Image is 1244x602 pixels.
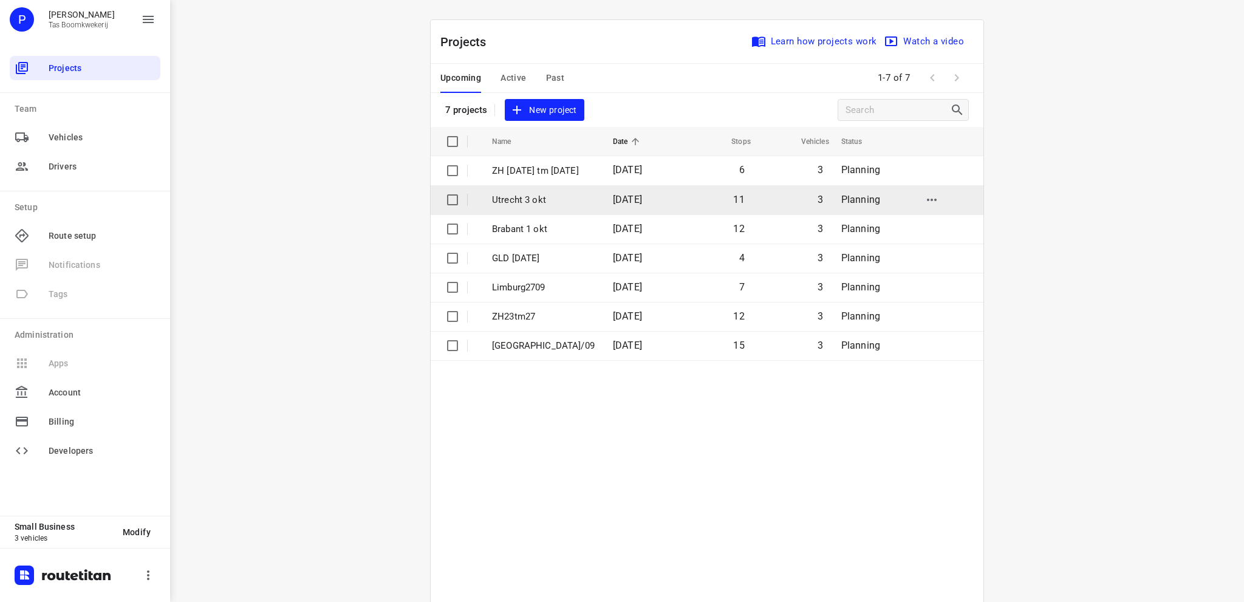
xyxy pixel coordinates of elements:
span: [DATE] [613,164,642,176]
span: Previous Page [920,66,945,90]
p: Brabant 1 okt [492,222,595,236]
button: Modify [113,521,160,543]
span: Date [613,134,644,149]
span: 3 [818,164,823,176]
span: Planning [841,194,880,205]
p: GLD 30 sept [492,251,595,265]
span: [DATE] [613,281,642,293]
p: Limburg2709 [492,281,595,295]
span: 3 [818,194,823,205]
span: Active [501,70,526,86]
span: [DATE] [613,340,642,351]
span: Planning [841,252,880,264]
span: Route setup [49,230,155,242]
span: 3 [818,340,823,351]
span: 15 [733,340,744,351]
div: Developers [10,439,160,463]
span: 4 [739,252,745,264]
div: Route setup [10,224,160,248]
p: Tas Boomkwekerij [49,21,115,29]
div: Projects [10,56,160,80]
span: [DATE] [613,194,642,205]
span: 3 [818,281,823,293]
span: New project [512,103,576,118]
span: 7 [739,281,745,293]
span: Status [841,134,878,149]
span: Planning [841,340,880,351]
p: Small Business [15,522,113,532]
p: Setup [15,201,160,214]
span: Drivers [49,160,155,173]
span: 12 [733,223,744,234]
span: Available only on our Business plan [10,250,160,279]
span: 6 [739,164,745,176]
span: Vehicles [785,134,829,149]
p: 7 projects [445,104,487,115]
span: 3 [818,223,823,234]
span: 3 [818,252,823,264]
button: New project [505,99,584,121]
span: 3 [818,310,823,322]
span: Planning [841,223,880,234]
input: Search projects [846,101,950,120]
span: 12 [733,310,744,322]
span: 1-7 of 7 [873,65,915,91]
span: [DATE] [613,252,642,264]
p: Projects [440,33,496,51]
span: Name [492,134,527,149]
div: Billing [10,409,160,434]
span: Billing [49,416,155,428]
p: Team [15,103,160,115]
span: Next Page [945,66,969,90]
p: ZH23tm27 [492,310,595,324]
p: Peter Tas [49,10,115,19]
span: Planning [841,164,880,176]
div: Drivers [10,154,160,179]
div: P [10,7,34,32]
span: Planning [841,310,880,322]
span: [DATE] [613,310,642,322]
span: Modify [123,527,151,537]
p: Utrecht26/09 [492,339,595,353]
span: Available only on our Business plan [10,349,160,378]
span: [DATE] [613,223,642,234]
span: Past [546,70,565,86]
span: Account [49,386,155,399]
span: Vehicles [49,131,155,144]
p: ZH [DATE] tm [DATE] [492,164,595,178]
span: 11 [733,194,744,205]
span: Projects [49,62,155,75]
p: 3 vehicles [15,534,113,542]
span: Stops [716,134,751,149]
span: Available only on our Business plan [10,279,160,309]
div: Account [10,380,160,405]
span: Developers [49,445,155,457]
p: Administration [15,329,160,341]
div: Vehicles [10,125,160,149]
div: Search [950,103,968,117]
span: Planning [841,281,880,293]
span: Upcoming [440,70,481,86]
p: Utrecht 3 okt [492,193,595,207]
